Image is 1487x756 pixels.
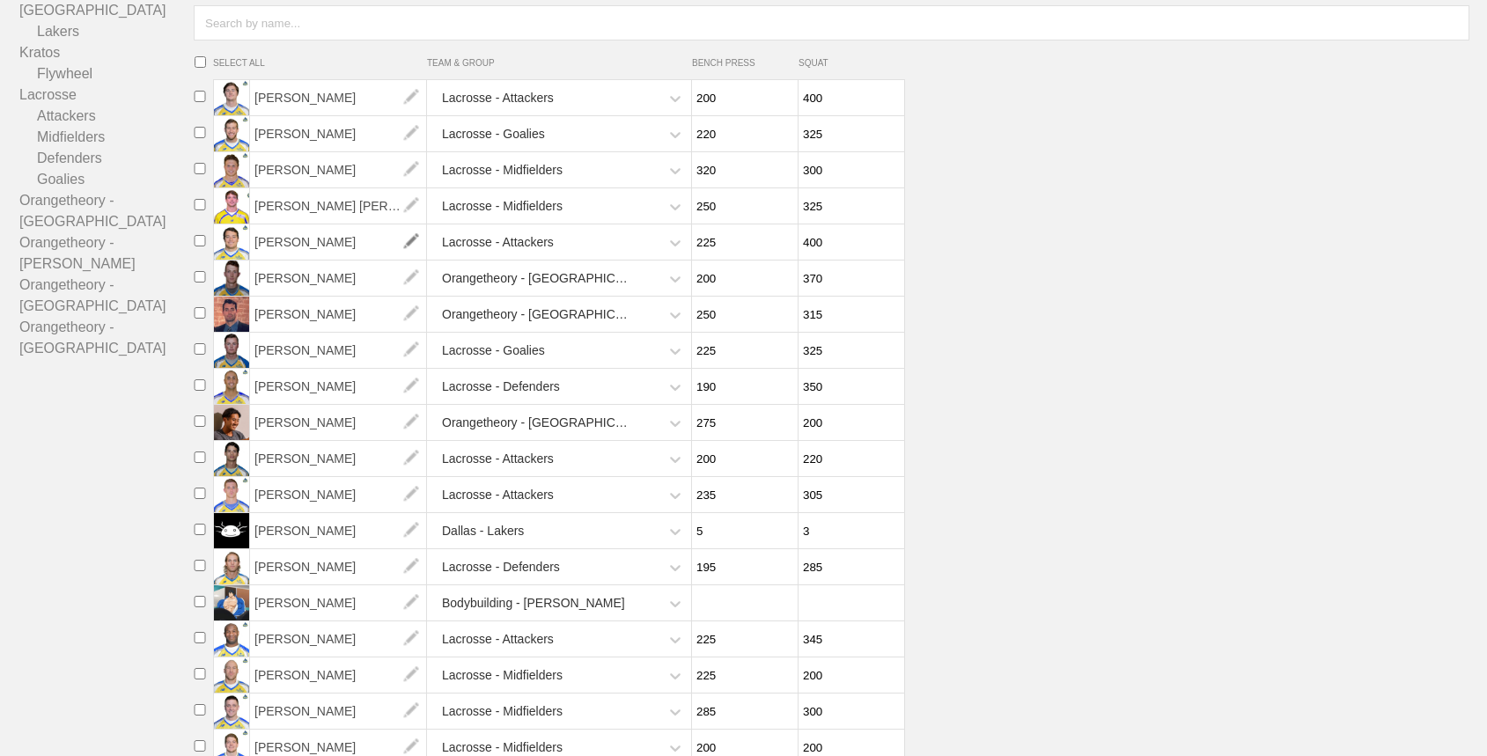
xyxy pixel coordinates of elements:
[250,667,427,682] a: [PERSON_NAME]
[250,378,427,393] a: [PERSON_NAME]
[1170,552,1487,756] iframe: Chat Widget
[19,169,194,190] a: Goalies
[19,148,194,169] a: Defenders
[394,657,429,693] img: edit.png
[250,152,427,187] span: [PERSON_NAME]
[250,657,427,693] span: [PERSON_NAME]
[250,549,427,584] span: [PERSON_NAME]
[19,232,194,275] a: Orangetheory - [PERSON_NAME]
[250,739,427,754] a: [PERSON_NAME]
[442,587,625,620] div: Bodybuilding - [PERSON_NAME]
[19,106,194,127] a: Attackers
[250,595,427,610] a: [PERSON_NAME]
[394,80,429,115] img: edit.png
[19,317,194,359] a: Orangetheory - [GEOGRAPHIC_DATA]
[442,154,563,187] div: Lacrosse - Midfielders
[213,58,427,68] span: SELECT ALL
[692,58,790,68] span: BENCH PRESS
[394,224,429,260] img: edit.png
[250,694,427,729] span: [PERSON_NAME]
[442,82,554,114] div: Lacrosse - Attackers
[442,407,633,439] div: Orangetheory - [GEOGRAPHIC_DATA]
[19,275,194,317] a: Orangetheory - [GEOGRAPHIC_DATA]
[250,333,427,368] span: [PERSON_NAME]
[19,63,194,84] a: Flywheel
[250,342,427,357] a: [PERSON_NAME]
[442,479,554,511] div: Lacrosse - Attackers
[394,477,429,512] img: edit.png
[250,224,427,260] span: [PERSON_NAME]
[250,234,427,249] a: [PERSON_NAME]
[250,162,427,177] a: [PERSON_NAME]
[442,443,554,475] div: Lacrosse - Attackers
[394,441,429,476] img: edit.png
[250,513,427,548] span: [PERSON_NAME]
[194,5,1469,40] input: Search by name...
[394,621,429,657] img: edit.png
[442,371,560,403] div: Lacrosse - Defenders
[394,116,429,151] img: edit.png
[394,261,429,296] img: edit.png
[442,659,563,692] div: Lacrosse - Midfielders
[250,405,427,440] span: [PERSON_NAME]
[250,306,427,321] a: [PERSON_NAME]
[394,513,429,548] img: edit.png
[19,42,194,63] a: Kratos
[442,515,524,547] div: Dallas - Lakers
[442,190,563,223] div: Lacrosse - Midfielders
[799,58,896,68] span: SQUAT
[250,126,427,141] a: [PERSON_NAME]
[250,441,427,476] span: [PERSON_NAME]
[250,116,427,151] span: [PERSON_NAME]
[250,487,427,502] a: [PERSON_NAME]
[394,333,429,368] img: edit.png
[250,415,427,429] a: [PERSON_NAME]
[250,90,427,105] a: [PERSON_NAME]
[394,369,429,404] img: edit.png
[250,188,427,224] span: [PERSON_NAME] [PERSON_NAME]
[394,694,429,729] img: edit.png
[19,21,194,42] a: Lakers
[442,551,560,584] div: Lacrosse - Defenders
[442,118,545,150] div: Lacrosse - Goalies
[250,631,427,646] a: [PERSON_NAME]
[250,585,427,620] span: [PERSON_NAME]
[250,477,427,512] span: [PERSON_NAME]
[442,623,554,656] div: Lacrosse - Attackers
[250,621,427,657] span: [PERSON_NAME]
[442,695,563,728] div: Lacrosse - Midfielders
[250,559,427,574] a: [PERSON_NAME]
[442,262,633,295] div: Orangetheory - [GEOGRAPHIC_DATA]
[19,127,194,148] a: Midfielders
[394,549,429,584] img: edit.png
[250,270,427,285] a: [PERSON_NAME]
[394,152,429,187] img: edit.png
[250,369,427,404] span: [PERSON_NAME]
[19,190,194,232] a: Orangetheory - [GEOGRAPHIC_DATA]
[442,226,554,259] div: Lacrosse - Attackers
[250,261,427,296] span: [PERSON_NAME]
[250,297,427,332] span: [PERSON_NAME]
[19,84,194,106] a: Lacrosse
[250,523,427,538] a: [PERSON_NAME]
[427,58,692,68] span: TEAM & GROUP
[394,585,429,620] img: edit.png
[250,198,427,213] a: [PERSON_NAME] [PERSON_NAME]
[394,297,429,332] img: edit.png
[250,80,427,115] span: [PERSON_NAME]
[394,405,429,440] img: edit.png
[442,334,545,367] div: Lacrosse - Goalies
[250,703,427,718] a: [PERSON_NAME]
[442,298,633,331] div: Orangetheory - [GEOGRAPHIC_DATA]
[394,188,429,224] img: edit.png
[250,451,427,466] a: [PERSON_NAME]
